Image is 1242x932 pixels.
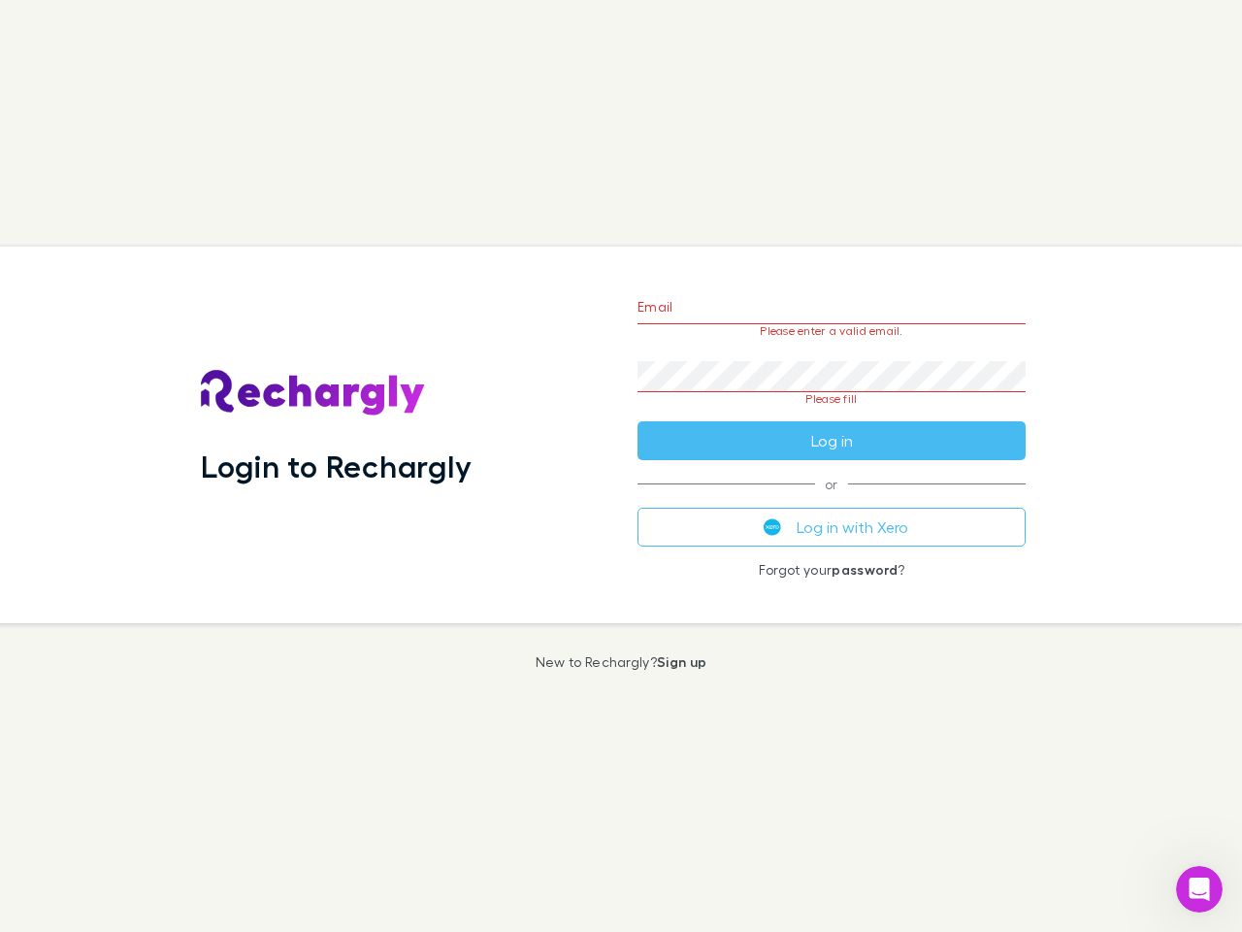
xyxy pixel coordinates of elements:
[637,392,1026,406] p: Please fill
[201,448,472,484] h1: Login to Rechargly
[637,483,1026,484] span: or
[637,508,1026,547] button: Log in with Xero
[764,518,781,536] img: Xero's logo
[637,421,1026,460] button: Log in
[1176,866,1223,913] iframe: Intercom live chat
[637,324,1026,338] p: Please enter a valid email.
[832,561,898,578] a: password
[536,654,707,670] p: New to Rechargly?
[201,370,426,416] img: Rechargly's Logo
[657,653,706,670] a: Sign up
[637,562,1026,578] p: Forgot your ?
